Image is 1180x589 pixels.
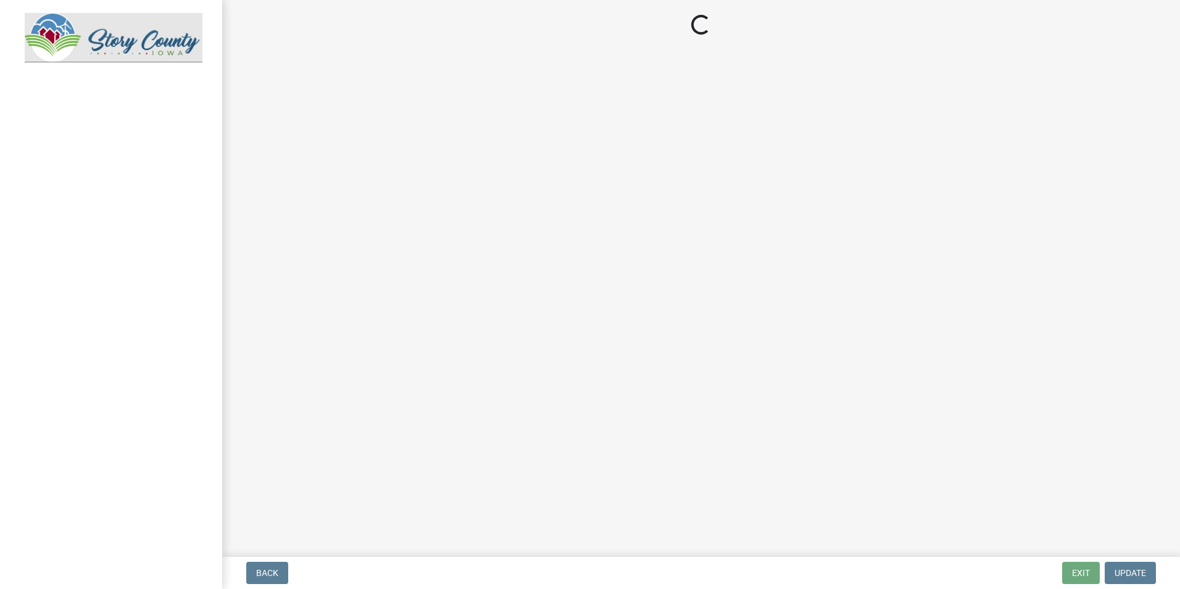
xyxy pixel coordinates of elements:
[25,13,202,62] img: Story County, Iowa
[1062,562,1100,584] button: Exit
[246,562,288,584] button: Back
[1105,562,1156,584] button: Update
[256,568,278,578] span: Back
[1115,568,1146,578] span: Update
